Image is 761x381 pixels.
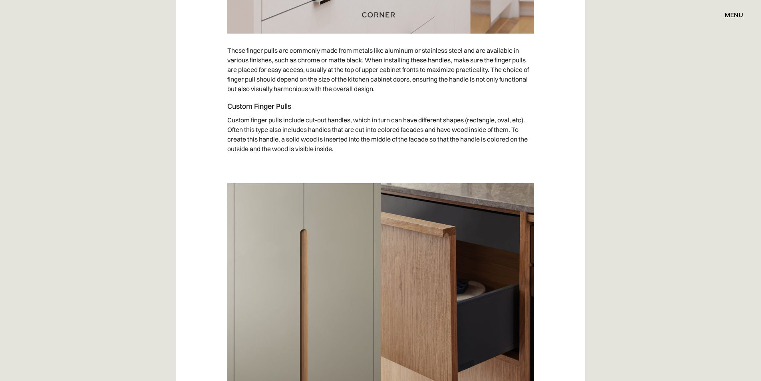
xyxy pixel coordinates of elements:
[227,158,534,175] p: ‍
[725,12,743,18] div: menu
[227,102,534,111] h4: Custom Finger Pulls
[717,8,743,22] div: menu
[352,10,409,20] a: home
[227,42,534,98] p: These finger pulls are commonly made from metals like aluminum or stainless steel and are availab...
[227,111,534,158] p: Custom finger pulls include cut-out handles, which in turn can have different shapes (rectangle, ...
